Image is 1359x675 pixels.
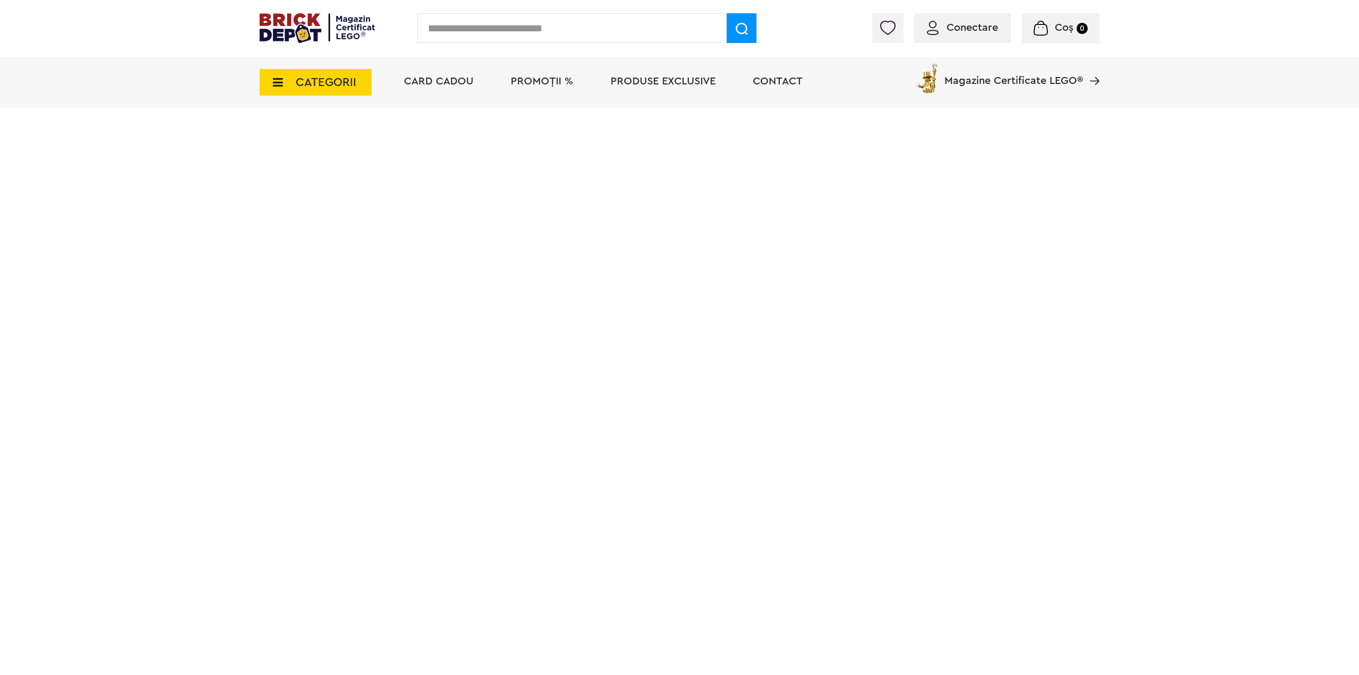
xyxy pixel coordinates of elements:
a: Conectare [927,22,998,33]
a: Produse exclusive [610,76,716,87]
span: CATEGORII [296,76,356,88]
span: Coș [1055,22,1073,33]
span: Conectare [947,22,998,33]
span: Magazine Certificate LEGO® [944,62,1083,86]
a: Magazine Certificate LEGO® [1083,62,1099,72]
a: PROMOȚII % [511,76,573,87]
small: 0 [1077,23,1088,34]
a: Card Cadou [404,76,474,87]
a: Contact [753,76,803,87]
